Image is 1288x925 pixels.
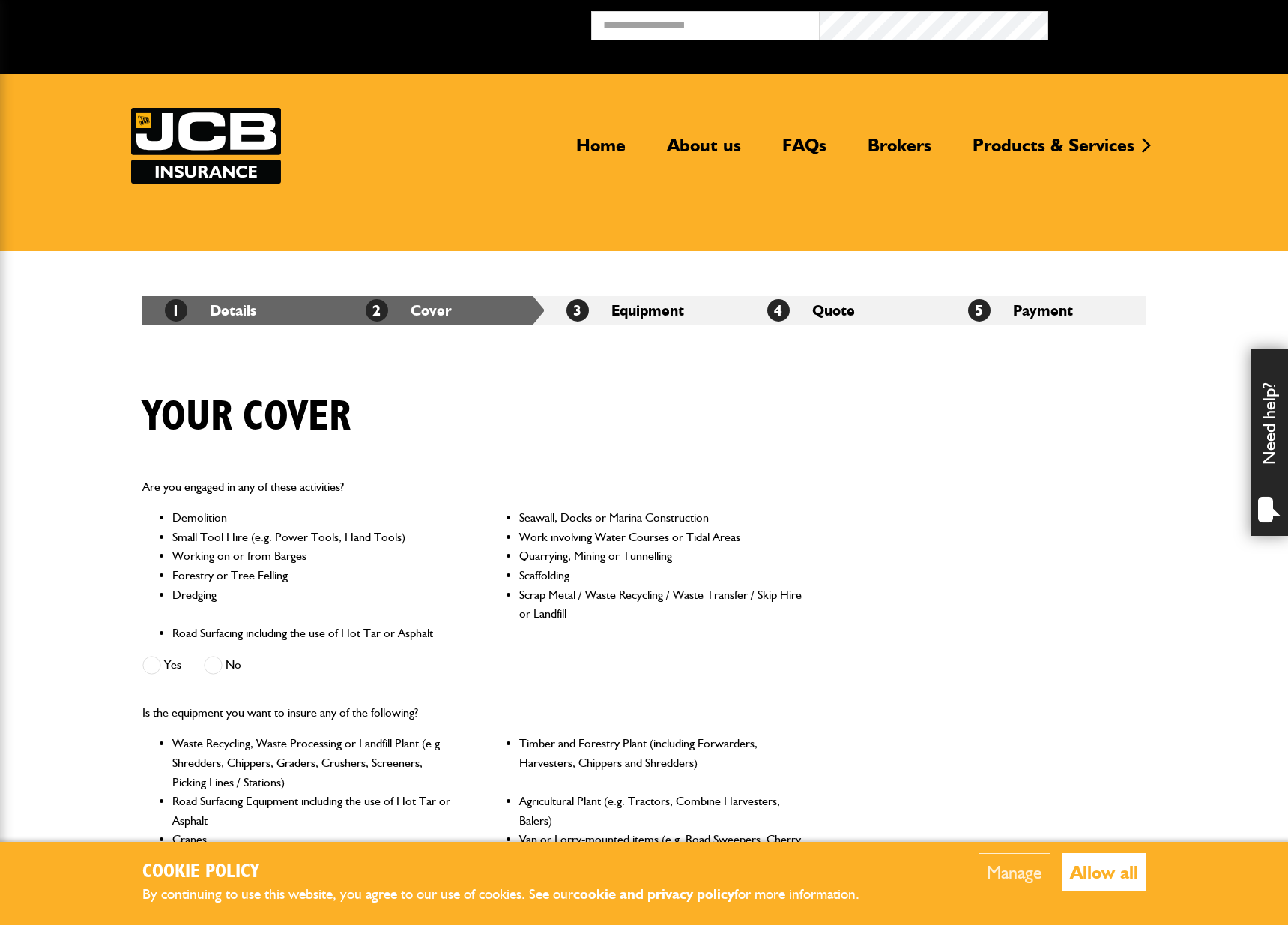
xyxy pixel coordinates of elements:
[131,108,281,184] a: JCB Insurance Services
[961,134,1146,169] a: Products & Services
[366,299,388,322] span: 2
[519,734,803,792] li: Timber and Forestry Plant (including Forwarders, Harvesters, Chippers and Shredders)
[142,656,181,675] label: Yes
[172,585,456,624] li: Dredging
[1251,349,1288,536] div: Need help?
[745,296,946,325] li: Quote
[142,392,351,442] h1: Your cover
[767,299,790,322] span: 4
[656,134,752,169] a: About us
[519,792,803,830] li: Agricultural Plant (e.g. Tractors, Combine Harvesters, Balers)
[165,301,256,319] a: 1Details
[544,296,745,325] li: Equipment
[979,853,1050,891] button: Manage
[172,792,456,830] li: Road Surfacing Equipment including the use of Hot Tar or Asphalt
[142,883,884,906] p: By continuing to use this website, you agree to our use of cookies. See our for more information.
[142,703,804,723] p: Is the equipment you want to insure any of the following?
[172,830,456,868] li: Cranes
[566,299,589,322] span: 3
[1048,11,1277,34] button: Broker Login
[1062,853,1146,891] button: Allow all
[565,134,637,169] a: Home
[165,299,187,322] span: 1
[204,656,241,675] label: No
[172,546,456,566] li: Working on or from Barges
[519,546,803,566] li: Quarrying, Mining or Tunnelling
[856,134,943,169] a: Brokers
[172,508,456,528] li: Demolition
[519,508,803,528] li: Seawall, Docks or Marina Construction
[172,528,456,547] li: Small Tool Hire (e.g. Power Tools, Hand Tools)
[968,299,991,322] span: 5
[519,585,803,624] li: Scrap Metal / Waste Recycling / Waste Transfer / Skip Hire or Landfill
[519,528,803,547] li: Work involving Water Courses or Tidal Areas
[771,134,838,169] a: FAQs
[343,296,544,325] li: Cover
[142,477,804,497] p: Are you engaged in any of these activities?
[946,296,1146,325] li: Payment
[573,885,734,903] a: cookie and privacy policy
[519,830,803,868] li: Van or Lorry-mounted items (e.g. Road Sweepers, Cherry Pickers, Volumetric Mixers)
[519,566,803,585] li: Scaffolding
[172,734,456,792] li: Waste Recycling, Waste Processing or Landfill Plant (e.g. Shredders, Chippers, Graders, Crushers,...
[142,861,884,884] h2: Cookie Policy
[172,624,456,643] li: Road Surfacing including the use of Hot Tar or Asphalt
[131,108,281,184] img: JCB Insurance Services logo
[172,566,456,585] li: Forestry or Tree Felling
